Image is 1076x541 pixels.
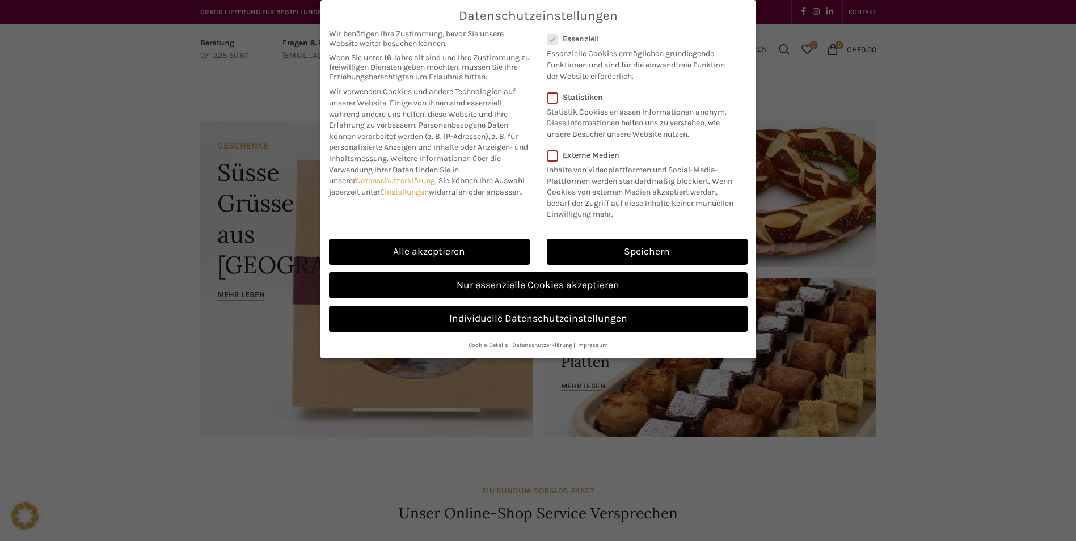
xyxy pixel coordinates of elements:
[547,150,740,160] label: Externe Medien
[329,87,516,130] span: Wir verwenden Cookies und andere Technologien auf unserer Website. Einige von ihnen sind essenzie...
[329,239,530,265] a: Alle akzeptieren
[329,120,528,163] span: Personenbezogene Daten können verarbeitet werden (z. B. IP-Adressen), z. B. für personalisierte A...
[329,29,530,48] span: Wir benötigen Ihre Zustimmung, bevor Sie unsere Website weiter besuchen können.
[547,239,748,265] a: Speichern
[547,44,733,82] p: Essenzielle Cookies ermöglichen grundlegende Funktionen und sind für die einwandfreie Funktion de...
[329,306,748,332] a: Individuelle Datenschutzeinstellungen
[547,92,733,102] label: Statistiken
[356,176,435,185] a: Datenschutzerklärung
[547,34,733,44] label: Essenziell
[576,341,608,349] a: Impressum
[547,102,733,140] p: Statistik Cookies erfassen Informationen anonym. Diese Informationen helfen uns zu verstehen, wie...
[329,176,525,197] span: Sie können Ihre Auswahl jederzeit unter widerrufen oder anpassen.
[329,272,748,298] a: Nur essenzielle Cookies akzeptieren
[547,160,740,220] p: Inhalte von Videoplattformen und Social-Media-Plattformen werden standardmäßig blockiert. Wenn Co...
[512,341,572,349] a: Datenschutzerklärung
[329,154,501,185] span: Weitere Informationen über die Verwendung Ihrer Daten finden Sie in unserer .
[329,53,530,82] span: Wenn Sie unter 16 Jahre alt sind und Ihre Zustimmung zu freiwilligen Diensten geben möchten, müss...
[459,9,618,23] span: Datenschutzeinstellungen
[469,341,508,349] a: Cookie-Details
[380,187,429,197] a: Einstellungen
